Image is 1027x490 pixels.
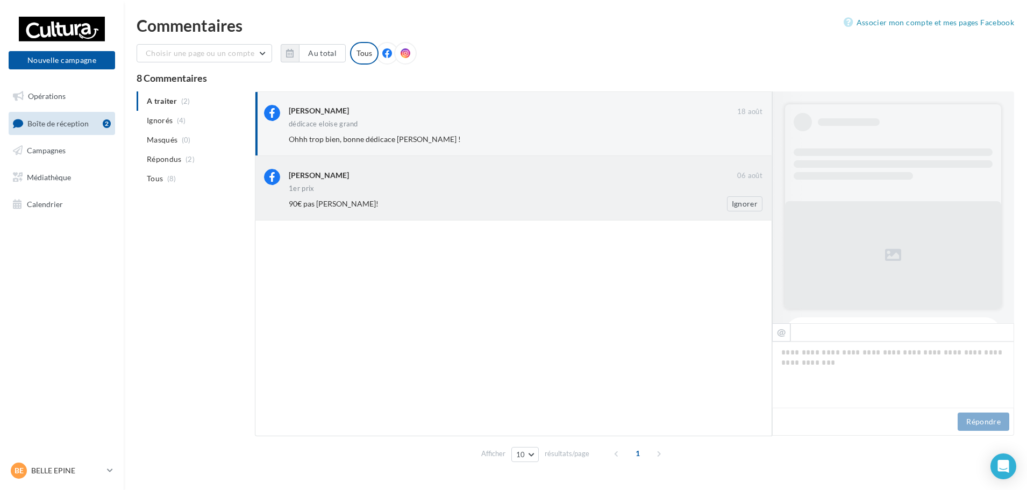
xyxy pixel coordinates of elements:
[9,460,115,481] a: BE BELLE EPINE
[289,185,315,192] div: 1er prix
[27,199,63,208] span: Calendrier
[350,42,379,65] div: Tous
[182,136,191,144] span: (0)
[15,465,24,476] span: BE
[516,450,525,459] span: 10
[6,112,117,135] a: Boîte de réception2
[186,155,195,164] span: (2)
[6,166,117,189] a: Médiathèque
[844,16,1014,29] a: Associer mon compte et mes pages Facebook
[289,199,379,208] span: 90€ pas [PERSON_NAME]!
[147,115,173,126] span: Ignorés
[28,91,66,101] span: Opérations
[289,105,349,116] div: [PERSON_NAME]
[281,44,346,62] button: Au total
[737,171,762,181] span: 06 août
[147,134,177,145] span: Masqués
[27,173,71,182] span: Médiathèque
[6,139,117,162] a: Campagnes
[958,413,1009,431] button: Répondre
[27,146,66,155] span: Campagnes
[137,17,1014,33] div: Commentaires
[727,196,762,211] button: Ignorer
[146,48,254,58] span: Choisir une page ou un compte
[289,120,358,127] div: dédicace eloise grand
[177,116,186,125] span: (4)
[137,73,1014,83] div: 8 Commentaires
[6,193,117,216] a: Calendrier
[6,85,117,108] a: Opérations
[545,449,589,459] span: résultats/page
[289,170,349,181] div: [PERSON_NAME]
[31,465,103,476] p: BELLE EPINE
[299,44,346,62] button: Au total
[511,447,539,462] button: 10
[103,119,111,128] div: 2
[629,445,646,462] span: 1
[167,174,176,183] span: (8)
[289,134,461,144] span: Ohhh trop bien, bonne dédicace [PERSON_NAME] !
[990,453,1016,479] div: Open Intercom Messenger
[147,154,182,165] span: Répondus
[481,449,505,459] span: Afficher
[737,107,762,117] span: 18 août
[9,51,115,69] button: Nouvelle campagne
[147,173,163,184] span: Tous
[137,44,272,62] button: Choisir une page ou un compte
[27,118,89,127] span: Boîte de réception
